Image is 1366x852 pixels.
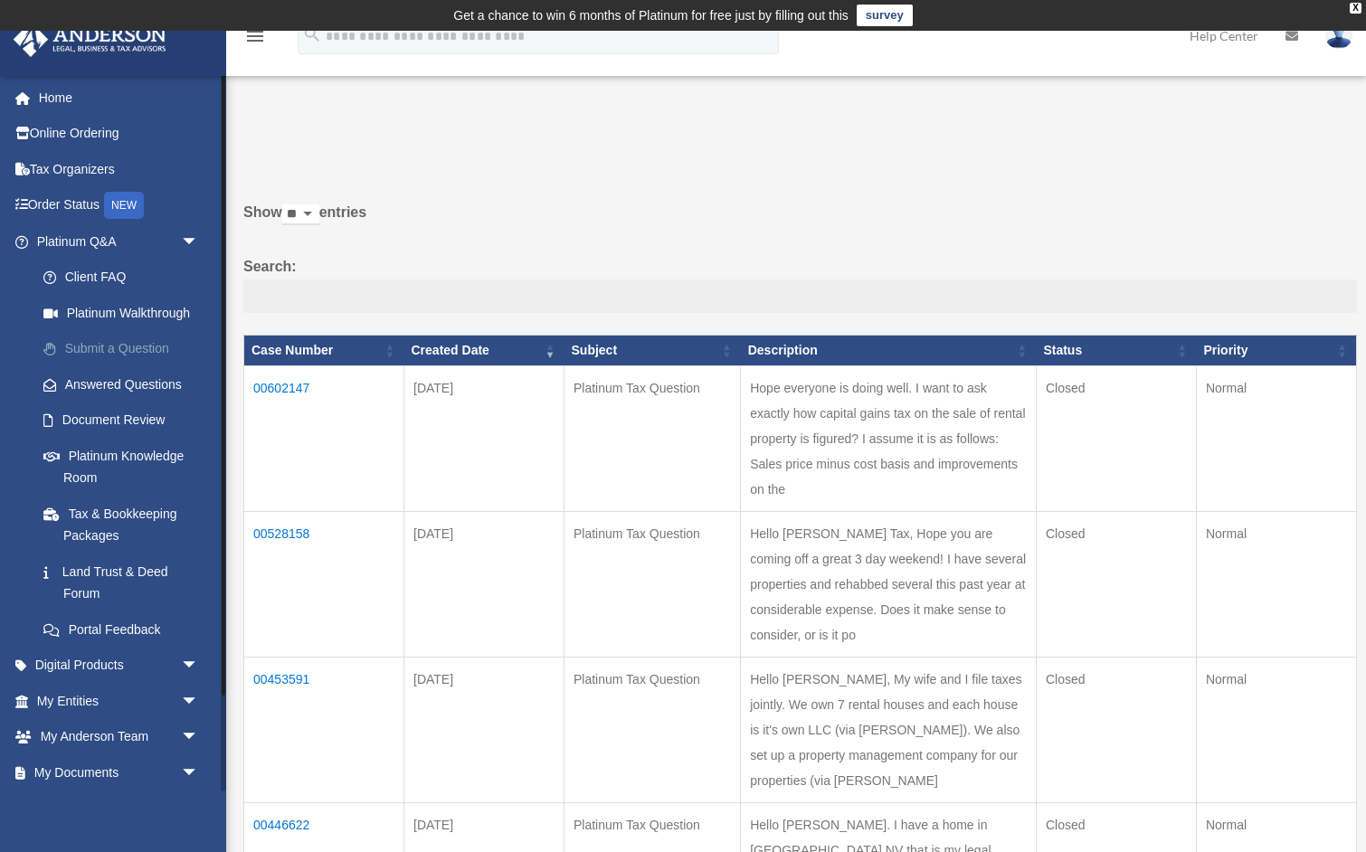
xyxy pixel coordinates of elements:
[404,336,564,366] th: Created Date: activate to sort column ascending
[857,5,913,26] a: survey
[13,719,226,755] a: My Anderson Teamarrow_drop_down
[741,366,1037,512] td: Hope everyone is doing well. I want to ask exactly how capital gains tax on the sale of rental pr...
[1036,512,1196,658] td: Closed
[1196,366,1356,512] td: Normal
[25,438,226,496] a: Platinum Knowledge Room
[13,151,226,187] a: Tax Organizers
[181,683,217,720] span: arrow_drop_down
[1196,336,1356,366] th: Priority: activate to sort column ascending
[282,204,319,225] select: Showentries
[564,658,741,803] td: Platinum Tax Question
[13,790,226,827] a: Online Learningarrow_drop_down
[104,192,144,219] div: NEW
[25,554,226,611] a: Land Trust & Deed Forum
[13,683,226,719] a: My Entitiesarrow_drop_down
[25,260,226,296] a: Client FAQ
[181,223,217,260] span: arrow_drop_down
[244,336,404,366] th: Case Number: activate to sort column ascending
[741,658,1037,803] td: Hello [PERSON_NAME], My wife and I file taxes jointly. We own 7 rental houses and each house is i...
[243,200,1357,243] label: Show entries
[181,648,217,685] span: arrow_drop_down
[404,658,564,803] td: [DATE]
[25,331,226,367] a: Submit a Question
[25,402,226,439] a: Document Review
[1350,3,1361,14] div: close
[244,32,266,47] a: menu
[1036,366,1196,512] td: Closed
[13,187,226,224] a: Order StatusNEW
[244,658,404,803] td: 00453591
[8,22,172,57] img: Anderson Advisors Platinum Portal
[1036,658,1196,803] td: Closed
[13,80,226,116] a: Home
[244,25,266,47] i: menu
[25,611,226,648] a: Portal Feedback
[453,5,849,26] div: Get a chance to win 6 months of Platinum for free just by filling out this
[302,24,322,44] i: search
[564,336,741,366] th: Subject: activate to sort column ascending
[741,512,1037,658] td: Hello [PERSON_NAME] Tax, Hope you are coming off a great 3 day weekend! I have several properties...
[181,754,217,791] span: arrow_drop_down
[564,366,741,512] td: Platinum Tax Question
[25,366,217,402] a: Answered Questions
[404,512,564,658] td: [DATE]
[564,512,741,658] td: Platinum Tax Question
[404,366,564,512] td: [DATE]
[244,512,404,658] td: 00528158
[13,754,226,790] a: My Documentsarrow_drop_down
[1196,512,1356,658] td: Normal
[741,336,1037,366] th: Description: activate to sort column ascending
[25,496,226,554] a: Tax & Bookkeeping Packages
[243,279,1357,314] input: Search:
[25,295,226,331] a: Platinum Walkthrough
[13,648,226,684] a: Digital Productsarrow_drop_down
[181,719,217,756] span: arrow_drop_down
[13,223,226,260] a: Platinum Q&Aarrow_drop_down
[1325,23,1352,49] img: User Pic
[243,254,1357,314] label: Search:
[13,116,226,152] a: Online Ordering
[244,366,404,512] td: 00602147
[181,790,217,828] span: arrow_drop_down
[1036,336,1196,366] th: Status: activate to sort column ascending
[1196,658,1356,803] td: Normal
